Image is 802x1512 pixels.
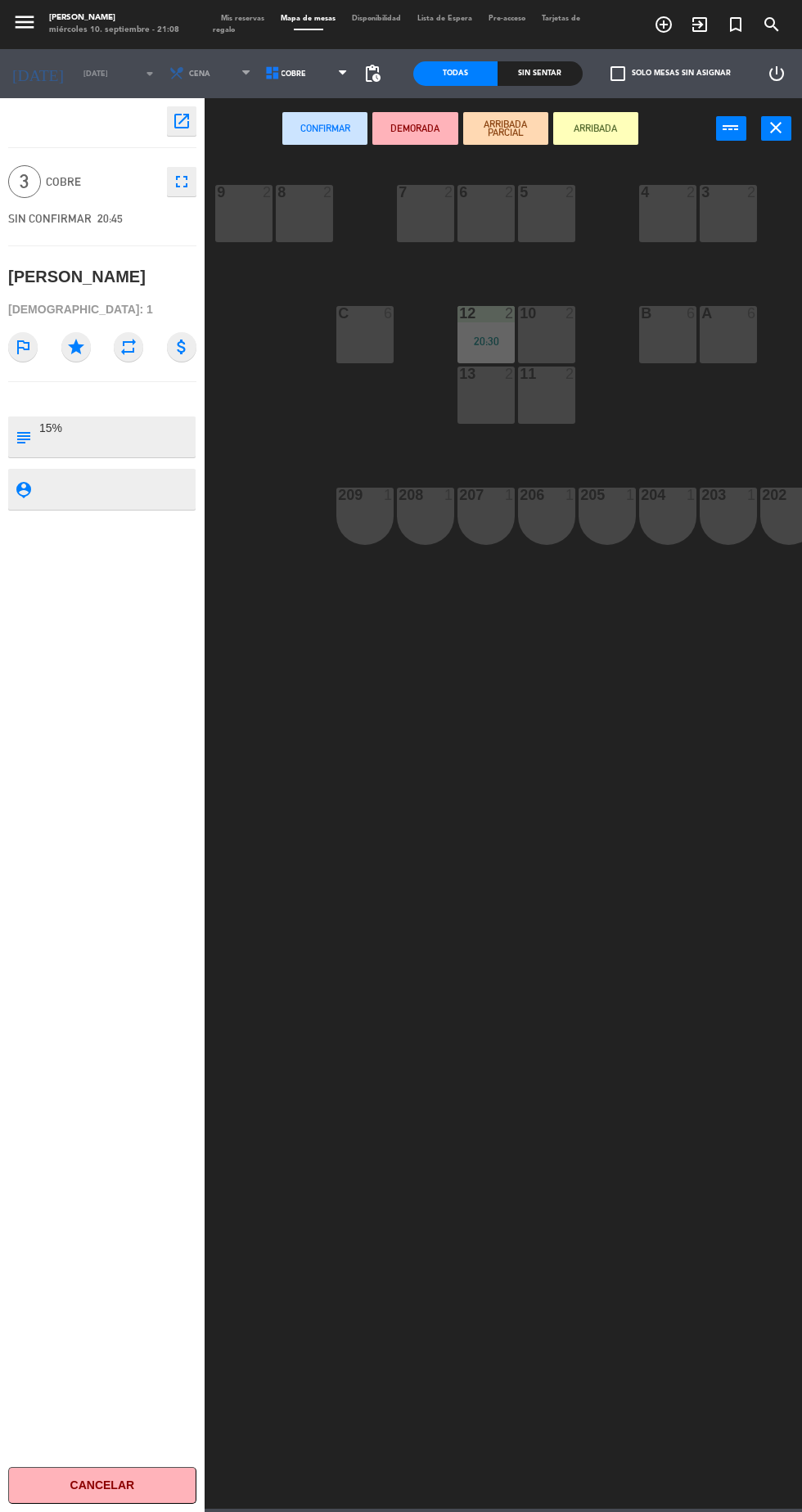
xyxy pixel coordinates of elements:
[213,15,273,22] span: Mis reservas
[722,118,741,137] i: power_input
[565,306,575,321] div: 2
[413,61,498,86] div: Todas
[701,306,702,321] div: A
[323,185,333,200] div: 2
[459,185,460,200] div: 6
[114,332,143,362] i: repeat
[399,488,399,502] div: 208
[49,12,179,25] div: [PERSON_NAME]
[747,306,757,321] div: 6
[641,306,642,321] div: B
[459,488,460,502] div: 207
[654,15,674,34] i: add_circle_outline
[444,488,454,502] div: 1
[372,112,457,145] button: DEMORADA
[565,367,575,381] div: 2
[459,306,460,321] div: 12
[762,15,782,34] i: search
[505,306,515,321] div: 2
[687,306,696,321] div: 6
[338,488,339,502] div: 209
[457,335,515,347] div: 20:30
[747,488,757,502] div: 1
[409,15,480,22] span: Lista de Espera
[282,112,367,145] button: Confirmar
[12,10,37,34] i: menu
[14,480,32,498] i: person_pin
[172,111,191,131] i: open_in_new
[626,488,636,502] div: 1
[399,185,399,200] div: 7
[687,185,696,200] div: 2
[384,488,394,502] div: 1
[553,112,638,145] button: ARRIBADA
[611,66,731,81] label: Solo mesas sin asignar
[61,332,91,362] i: star
[172,172,191,191] i: fullscreen
[716,116,746,141] button: power_input
[463,112,548,145] button: ARRIBADA PARCIAL
[344,15,409,22] span: Disponibilidad
[8,165,41,198] span: 3
[687,488,696,502] div: 1
[384,306,394,321] div: 6
[8,332,38,362] i: outlined_flag
[363,64,382,83] span: pending_actions
[701,488,702,502] div: 203
[767,118,786,137] i: close
[641,185,642,200] div: 4
[459,367,460,381] div: 13
[498,61,582,86] div: Sin sentar
[189,70,210,79] span: Cena
[641,488,642,502] div: 204
[8,295,196,324] div: [DEMOGRAPHIC_DATA]: 1
[565,488,575,502] div: 1
[701,185,702,200] div: 3
[480,15,534,22] span: Pre-acceso
[46,173,159,191] span: Cobre
[49,25,179,37] div: miércoles 10. septiembre - 21:08
[338,306,339,321] div: C
[167,106,196,136] button: open_in_new
[580,488,581,502] div: 205
[767,64,786,83] i: power_settings_new
[611,66,625,81] span: check_box_outline_blank
[505,367,515,381] div: 2
[97,212,123,225] span: 20:45
[747,185,757,200] div: 2
[263,185,273,200] div: 2
[14,428,32,446] i: subject
[505,185,515,200] div: 2
[8,1467,196,1504] button: Cancelar
[282,70,307,79] span: Cobre
[167,332,196,362] i: attach_money
[761,116,791,141] button: close
[726,15,746,34] i: turned_in_not
[444,185,454,200] div: 2
[8,263,146,290] div: [PERSON_NAME]
[505,488,515,502] div: 1
[8,212,92,225] span: SIN CONFIRMAR
[690,15,710,34] i: exit_to_app
[277,185,278,200] div: 8
[762,488,763,502] div: 202
[12,10,37,38] button: menu
[565,185,575,200] div: 2
[273,15,344,22] span: Mapa de mesas
[140,64,160,83] i: arrow_drop_down
[167,167,196,196] button: fullscreen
